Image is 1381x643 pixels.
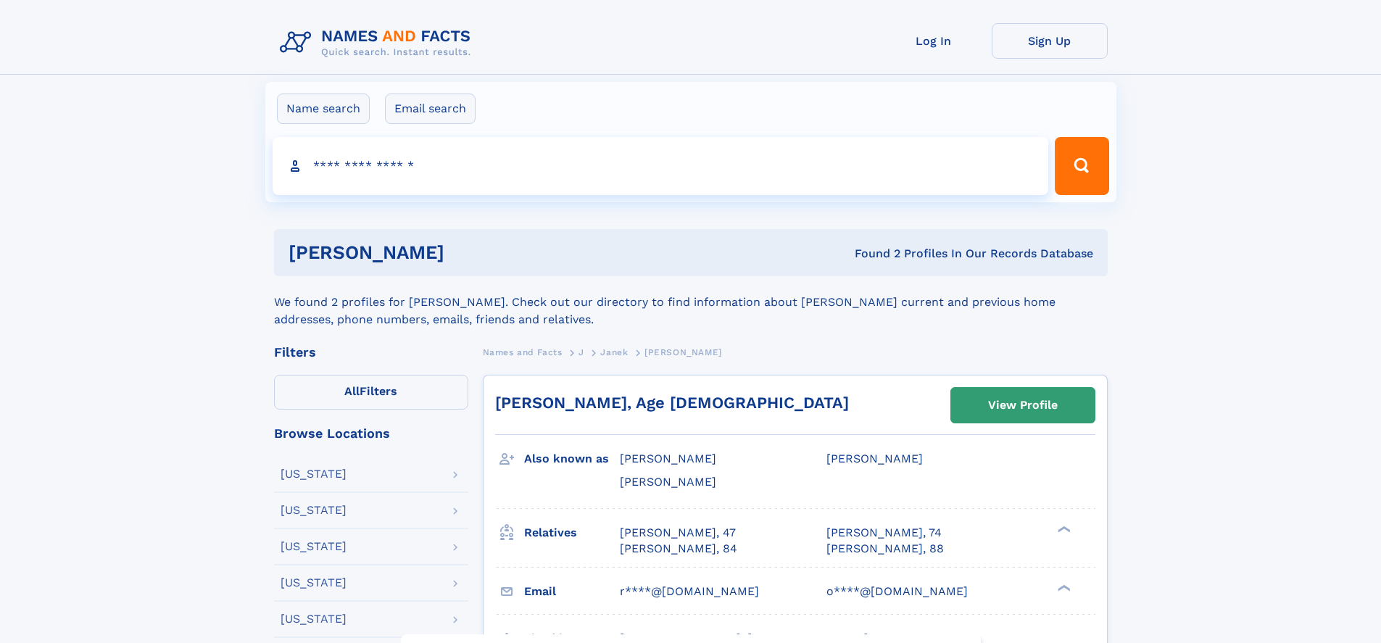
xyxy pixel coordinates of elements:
[277,94,370,124] label: Name search
[620,475,716,489] span: [PERSON_NAME]
[650,246,1093,262] div: Found 2 Profiles In Our Records Database
[274,375,468,410] label: Filters
[578,347,584,357] span: J
[1055,137,1108,195] button: Search Button
[600,343,628,361] a: Janek
[281,505,347,516] div: [US_STATE]
[344,384,360,398] span: All
[951,388,1095,423] a: View Profile
[281,577,347,589] div: [US_STATE]
[1054,583,1071,592] div: ❯
[620,452,716,465] span: [PERSON_NAME]
[273,137,1049,195] input: search input
[826,541,944,557] a: [PERSON_NAME], 88
[826,452,923,465] span: [PERSON_NAME]
[483,343,563,361] a: Names and Facts
[600,347,628,357] span: Janek
[620,525,736,541] a: [PERSON_NAME], 47
[281,613,347,625] div: [US_STATE]
[876,23,992,59] a: Log In
[495,394,849,412] a: [PERSON_NAME], Age [DEMOGRAPHIC_DATA]
[1054,524,1071,534] div: ❯
[274,427,468,440] div: Browse Locations
[524,447,620,471] h3: Also known as
[524,520,620,545] h3: Relatives
[274,276,1108,328] div: We found 2 profiles for [PERSON_NAME]. Check out our directory to find information about [PERSON_...
[826,525,942,541] a: [PERSON_NAME], 74
[281,468,347,480] div: [US_STATE]
[274,346,468,359] div: Filters
[385,94,476,124] label: Email search
[578,343,584,361] a: J
[620,541,737,557] a: [PERSON_NAME], 84
[289,244,650,262] h1: [PERSON_NAME]
[274,23,483,62] img: Logo Names and Facts
[281,541,347,552] div: [US_STATE]
[524,579,620,604] h3: Email
[988,389,1058,422] div: View Profile
[992,23,1108,59] a: Sign Up
[644,347,722,357] span: [PERSON_NAME]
